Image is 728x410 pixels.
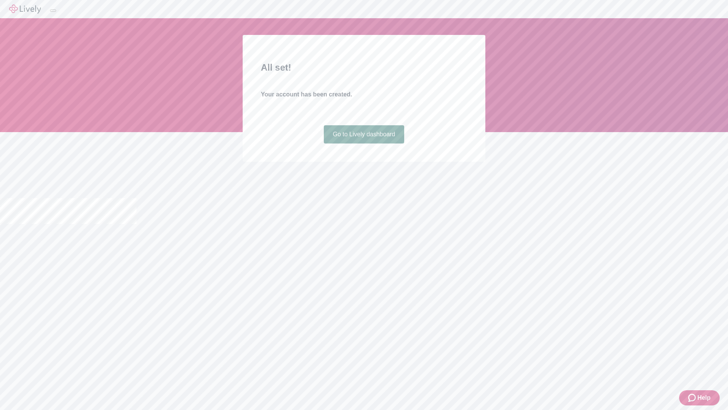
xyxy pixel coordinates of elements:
[324,125,405,143] a: Go to Lively dashboard
[688,393,697,402] svg: Zendesk support icon
[50,9,56,12] button: Log out
[697,393,711,402] span: Help
[261,61,467,74] h2: All set!
[679,390,720,405] button: Zendesk support iconHelp
[261,90,467,99] h4: Your account has been created.
[9,5,41,14] img: Lively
